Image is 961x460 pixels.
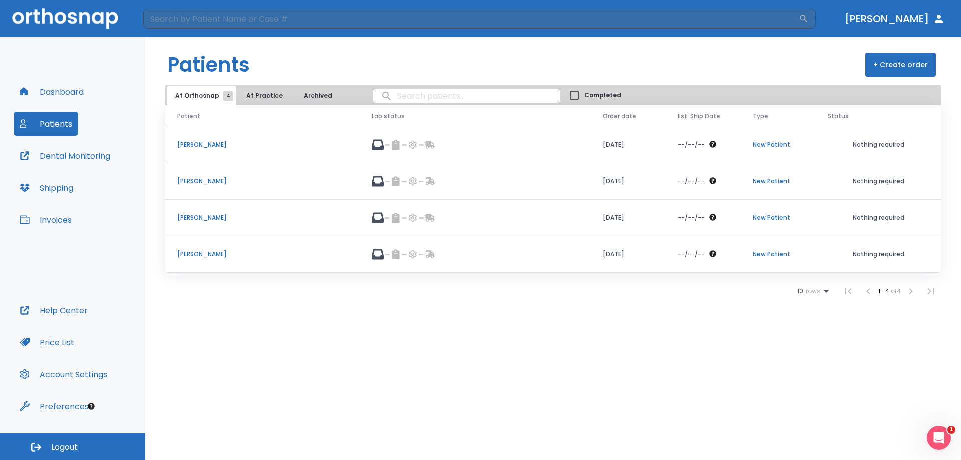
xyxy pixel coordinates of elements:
p: [PERSON_NAME] [177,250,348,259]
input: Search by Patient Name or Case # [143,9,799,29]
span: Patient [177,112,200,121]
iframe: Intercom live chat [927,426,951,450]
span: 4 [223,91,233,101]
p: Nothing required [828,213,929,222]
button: + Create order [865,53,936,77]
span: Completed [584,91,621,100]
button: Patients [14,112,78,136]
p: [PERSON_NAME] [177,140,348,149]
p: [PERSON_NAME] [177,213,348,222]
span: 10 [797,288,803,295]
button: Shipping [14,176,79,200]
div: tabs [167,86,345,105]
img: Orthosnap [12,8,118,29]
p: Nothing required [828,177,929,186]
p: New Patient [753,250,804,259]
div: The date will be available after approving treatment plan [678,250,729,259]
p: [PERSON_NAME] [177,177,348,186]
span: Status [828,112,849,121]
span: Lab status [372,112,405,121]
button: Dashboard [14,80,90,104]
button: Price List [14,330,80,354]
td: [DATE] [591,200,666,236]
span: 1 - 4 [878,287,891,295]
p: Nothing required [828,250,929,259]
p: Nothing required [828,140,929,149]
div: The date will be available after approving treatment plan [678,177,729,186]
button: Invoices [14,208,78,232]
span: Order date [603,112,636,121]
p: --/--/-- [678,140,705,149]
input: search [373,86,560,106]
td: [DATE] [591,127,666,163]
span: 1 [947,426,955,434]
button: Help Center [14,298,94,322]
p: --/--/-- [678,250,705,259]
td: [DATE] [591,236,666,273]
span: rows [803,288,820,295]
button: Dental Monitoring [14,144,116,168]
p: New Patient [753,140,804,149]
button: Preferences [14,394,95,418]
span: Logout [51,442,78,453]
div: The date will be available after approving treatment plan [678,213,729,222]
span: Type [753,112,768,121]
td: [DATE] [591,163,666,200]
p: --/--/-- [678,213,705,222]
button: [PERSON_NAME] [841,10,949,28]
h1: Patients [167,50,250,80]
p: New Patient [753,177,804,186]
p: --/--/-- [678,177,705,186]
p: New Patient [753,213,804,222]
span: At Orthosnap [175,91,228,100]
button: Archived [293,86,343,105]
div: The date will be available after approving treatment plan [678,140,729,149]
span: Est. Ship Date [678,112,720,121]
span: of 4 [891,287,901,295]
button: Account Settings [14,362,113,386]
div: Tooltip anchor [87,402,96,411]
button: At Practice [238,86,291,105]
